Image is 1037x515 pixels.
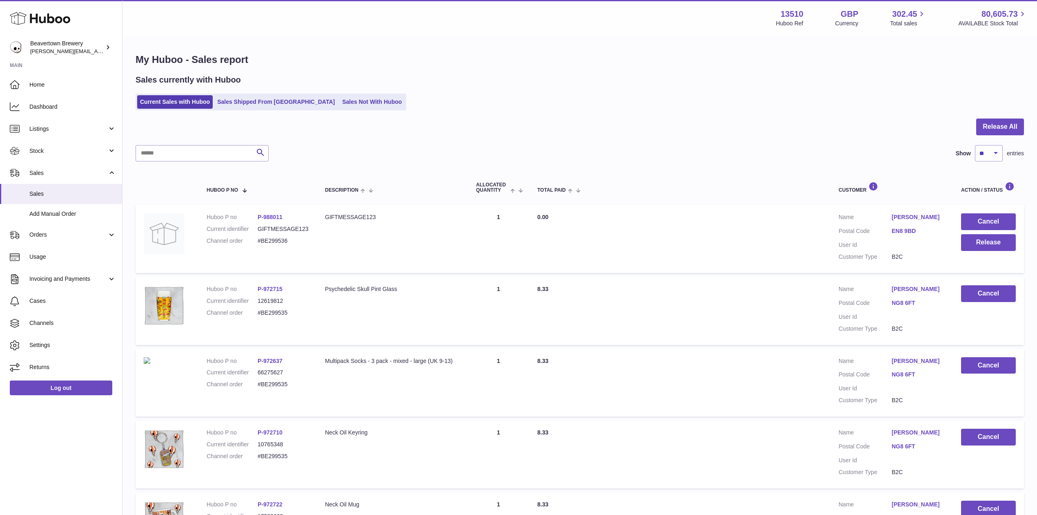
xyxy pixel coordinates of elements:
[207,297,258,305] dt: Current identifier
[839,227,892,237] dt: Postal Code
[30,48,207,54] span: [PERSON_NAME][EMAIL_ADDRESS][PERSON_NAME][DOMAIN_NAME]
[892,285,945,293] a: [PERSON_NAME]
[258,358,283,364] a: P-972637
[956,150,971,157] label: Show
[325,213,460,221] div: GIFTMESSAGE123
[207,309,258,317] dt: Channel order
[892,325,945,333] dd: B2C
[258,501,283,508] a: P-972722
[325,188,358,193] span: Description
[258,381,309,388] dd: #BE299535
[839,285,892,295] dt: Name
[839,182,945,193] div: Customer
[144,285,185,326] img: beavertown-brewery-psychedlic-pint-glass_36326ebd-29c0-4cac-9570-52cf9d517ba4.png
[890,9,926,27] a: 302.45 Total sales
[468,277,529,345] td: 1
[839,241,892,249] dt: User Id
[258,441,309,448] dd: 10765348
[325,357,460,365] div: Multipack Socks - 3 pack - mixed - large (UK 9-13)
[839,213,892,223] dt: Name
[839,468,892,476] dt: Customer Type
[29,297,116,305] span: Cases
[207,237,258,245] dt: Channel order
[892,213,945,221] a: [PERSON_NAME]
[258,286,283,292] a: P-972715
[136,74,241,85] h2: Sales currently with Huboo
[258,297,309,305] dd: 12619812
[892,443,945,450] a: NG8 6FT
[144,357,150,364] img: beavertown-brewery-beavertown-socks-multipack-3_ebf12e78-e48c-44b2-9980-d78a69f877a2.png
[961,429,1016,446] button: Cancel
[258,214,283,220] a: P-988011
[961,234,1016,251] button: Release
[892,299,945,307] a: NG8 6FT
[29,319,116,327] span: Channels
[892,253,945,261] dd: B2C
[537,214,548,220] span: 0.00
[892,501,945,508] a: [PERSON_NAME]
[839,385,892,392] dt: User Id
[29,125,107,133] span: Listings
[537,188,566,193] span: Total paid
[339,95,405,109] a: Sales Not With Huboo
[892,9,917,20] span: 302.45
[29,253,116,261] span: Usage
[30,40,104,55] div: Beavertown Brewery
[839,501,892,511] dt: Name
[144,213,185,254] img: no-photo.jpg
[961,182,1016,193] div: Action / Status
[29,341,116,349] span: Settings
[839,443,892,452] dt: Postal Code
[468,205,529,273] td: 1
[892,371,945,378] a: NG8 6FT
[207,285,258,293] dt: Huboo P no
[537,286,548,292] span: 8.33
[981,9,1018,20] span: 80,605.73
[207,213,258,221] dt: Huboo P no
[835,20,859,27] div: Currency
[839,396,892,404] dt: Customer Type
[892,357,945,365] a: [PERSON_NAME]
[207,381,258,388] dt: Channel order
[258,452,309,460] dd: #BE299535
[839,429,892,439] dt: Name
[958,20,1027,27] span: AVAILABLE Stock Total
[144,429,185,470] img: beavertown-brewery-neck-oil-can-keyring.png
[841,9,858,20] strong: GBP
[537,429,548,436] span: 8.33
[839,325,892,333] dt: Customer Type
[781,9,803,20] strong: 13510
[890,20,926,27] span: Total sales
[29,210,116,218] span: Add Manual Order
[961,285,1016,302] button: Cancel
[537,501,548,508] span: 8.33
[258,429,283,436] a: P-972710
[207,357,258,365] dt: Huboo P no
[29,81,116,89] span: Home
[207,369,258,376] dt: Current identifier
[29,169,107,177] span: Sales
[29,275,107,283] span: Invoicing and Payments
[476,182,508,193] span: ALLOCATED Quantity
[892,468,945,476] dd: B2C
[258,309,309,317] dd: #BE299535
[776,20,803,27] div: Huboo Ref
[892,429,945,437] a: [PERSON_NAME]
[29,363,116,371] span: Returns
[137,95,213,109] a: Current Sales with Huboo
[839,357,892,367] dt: Name
[892,396,945,404] dd: B2C
[961,357,1016,374] button: Cancel
[976,119,1024,135] button: Release All
[958,9,1027,27] a: 80,605.73 AVAILABLE Stock Total
[29,190,116,198] span: Sales
[214,95,338,109] a: Sales Shipped From [GEOGRAPHIC_DATA]
[207,188,238,193] span: Huboo P no
[10,41,22,54] img: Matthew.McCormack@beavertownbrewery.co.uk
[136,53,1024,66] h1: My Huboo - Sales report
[839,371,892,381] dt: Postal Code
[207,225,258,233] dt: Current identifier
[468,421,529,488] td: 1
[839,253,892,261] dt: Customer Type
[29,231,107,239] span: Orders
